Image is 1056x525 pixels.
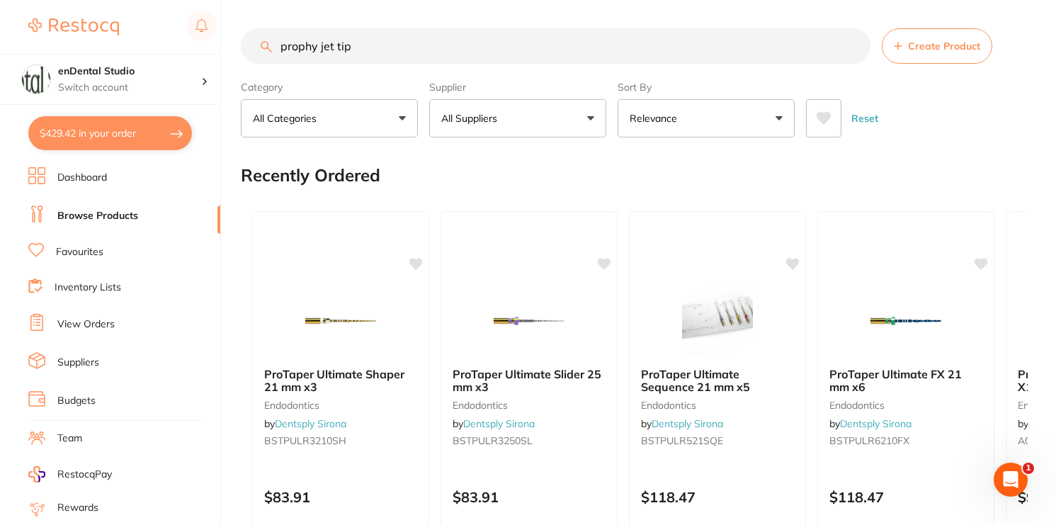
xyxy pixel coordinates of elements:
span: RestocqPay [57,468,112,482]
label: Sort By [618,81,795,94]
p: Switch account [58,81,201,95]
a: Team [57,431,82,446]
small: endodontics [453,400,606,411]
small: endodontics [264,400,417,411]
small: endodontics [641,400,794,411]
img: ProTaper Ultimate Shaper 21 mm x3 [295,286,387,356]
span: by [829,417,912,430]
img: Restocq Logo [28,18,119,35]
button: $429.42 in your order [28,116,192,150]
p: $118.47 [829,489,982,505]
small: BSTPULR3210SH [264,435,417,446]
a: Browse Products [57,209,138,223]
iframe: Intercom live chat [994,463,1028,497]
p: All Suppliers [441,111,503,125]
a: Rewards [57,501,98,515]
a: Dentsply Sirona [275,417,346,430]
img: RestocqPay [28,466,45,482]
b: ProTaper Ultimate Shaper 21 mm x3 [264,368,417,394]
b: ProTaper Ultimate Slider 25 mm x3 [453,368,606,394]
b: ProTaper Ultimate Sequence 21 mm x5 [641,368,794,394]
label: Supplier [429,81,606,94]
p: Relevance [630,111,683,125]
img: enDental Studio [22,65,50,94]
input: Search Products [241,28,870,64]
a: Favourites [56,245,103,259]
span: by [641,417,723,430]
img: ProTaper Ultimate Sequence 21 mm x5 [671,286,763,356]
span: by [264,417,346,430]
span: 1 [1023,463,1034,474]
a: Inventory Lists [55,281,121,295]
a: Dashboard [57,171,107,185]
p: $83.91 [453,489,606,505]
p: All Categories [253,111,322,125]
a: RestocqPay [28,466,112,482]
h4: enDental Studio [58,64,201,79]
a: Dentsply Sirona [652,417,723,430]
p: $118.47 [641,489,794,505]
small: BSTPULR521SQE [641,435,794,446]
span: by [453,417,535,430]
a: Restocq Logo [28,11,119,43]
small: endodontics [829,400,982,411]
button: Relevance [618,99,795,137]
a: Budgets [57,394,96,408]
p: $83.91 [264,489,417,505]
button: All Categories [241,99,418,137]
a: View Orders [57,317,115,332]
small: BSTPULR6210FX [829,435,982,446]
small: BSTPULR3250SL [453,435,606,446]
span: Create Product [908,40,980,52]
a: Suppliers [57,356,99,370]
img: ProTaper Ultimate FX 21 mm x6 [860,286,952,356]
label: Category [241,81,418,94]
button: Reset [847,99,882,137]
img: ProTaper Ultimate Slider 25 mm x3 [483,286,575,356]
h2: Recently Ordered [241,166,380,186]
button: Create Product [882,28,992,64]
a: Dentsply Sirona [840,417,912,430]
button: All Suppliers [429,99,606,137]
a: Dentsply Sirona [463,417,535,430]
b: ProTaper Ultimate FX 21 mm x6 [829,368,982,394]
